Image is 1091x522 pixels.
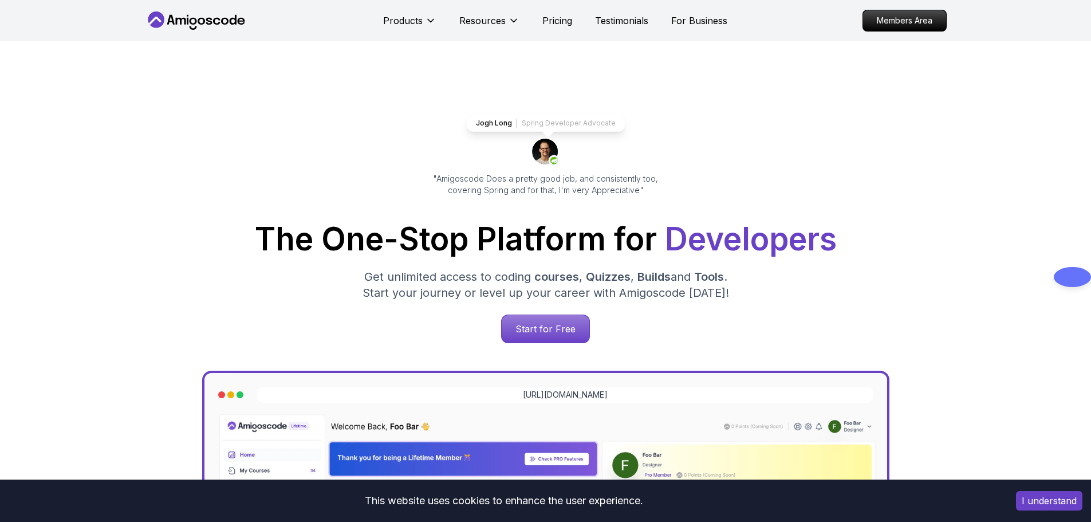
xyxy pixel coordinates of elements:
[694,270,724,284] span: Tools
[1016,491,1082,511] button: Accept cookies
[353,269,738,301] p: Get unlimited access to coding , , and . Start your journey or level up your career with Amigosco...
[534,270,579,284] span: courses
[862,10,947,32] a: Members Area
[418,173,674,196] p: "Amigoscode Does a pretty good job, and consistently too, covering Spring and for that, I'm very ...
[501,315,590,343] a: Start for Free
[502,315,589,343] p: Start for Free
[671,14,727,28] a: For Business
[863,10,946,31] p: Members Area
[532,139,560,166] img: josh long
[586,270,631,284] span: Quizzes
[459,14,506,28] p: Resources
[154,223,938,255] h1: The One-Stop Platform for
[383,14,436,37] button: Products
[523,389,608,401] a: [URL][DOMAIN_NAME]
[476,119,512,128] p: Jogh Long
[9,488,999,513] div: This website uses cookies to enhance the user experience.
[522,119,616,128] p: Spring Developer Advocate
[542,14,572,28] a: Pricing
[665,220,837,258] span: Developers
[383,14,423,28] p: Products
[637,270,671,284] span: Builds
[595,14,648,28] a: Testimonials
[459,14,519,37] button: Resources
